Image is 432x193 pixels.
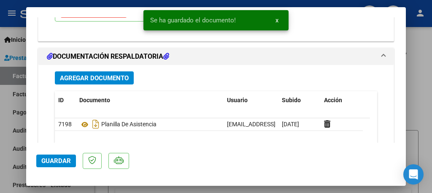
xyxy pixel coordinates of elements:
[58,97,64,103] span: ID
[150,16,236,24] span: Se ha guardado el documento!
[227,121,370,128] span: [EMAIL_ADDRESS][DOMAIN_NAME] - [PERSON_NAME]
[47,52,169,62] h1: DOCUMENTACIÓN RESPALDATORIA
[36,155,76,167] button: Guardar
[55,71,134,84] button: Agregar Documento
[282,121,299,128] span: [DATE]
[278,91,321,109] datatable-header-cell: Subido
[275,16,278,24] span: x
[90,117,101,131] i: Descargar documento
[55,91,76,109] datatable-header-cell: ID
[79,121,157,128] span: Planilla De Asistencia
[58,121,72,128] span: 7198
[60,74,129,82] span: Agregar Documento
[282,97,301,103] span: Subido
[321,91,363,109] datatable-header-cell: Acción
[224,91,278,109] datatable-header-cell: Usuario
[403,164,424,185] div: Open Intercom Messenger
[38,48,394,65] mat-expansion-panel-header: DOCUMENTACIÓN RESPALDATORIA
[76,91,224,109] datatable-header-cell: Documento
[41,157,71,165] span: Guardar
[269,13,285,28] button: x
[324,97,342,103] span: Acción
[79,97,110,103] span: Documento
[227,97,248,103] span: Usuario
